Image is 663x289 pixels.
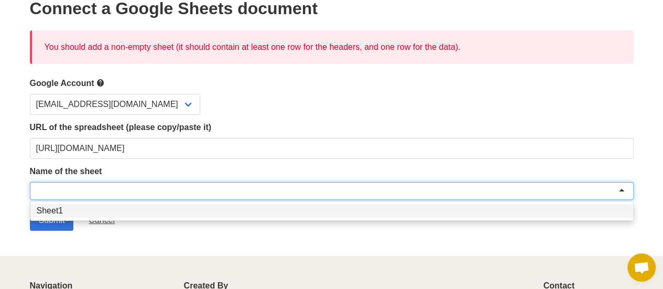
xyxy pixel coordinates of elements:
div: You should add a non-empty sheet (it should contain at least one row for the headers, and one row... [30,30,634,64]
div: Sheet1 [30,204,633,218]
input: Should start with https://docs.google.com/spreadsheets/d/ [30,138,634,159]
label: Google Account [30,77,634,90]
input: Submit [30,210,74,231]
label: Name of the sheet [30,165,634,178]
label: URL of the spreadsheet (please copy/paste it) [30,121,634,134]
div: Open chat [627,253,656,282]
